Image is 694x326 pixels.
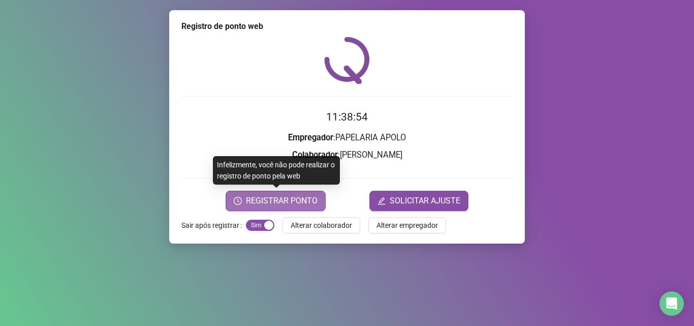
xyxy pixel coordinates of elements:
[377,197,386,205] span: edit
[659,291,684,316] div: Open Intercom Messenger
[376,220,438,231] span: Alterar empregador
[213,156,340,185] div: Infelizmente, você não pode realizar o registro de ponto pela web
[282,217,360,233] button: Alterar colaborador
[292,150,338,160] strong: Colaborador
[234,197,242,205] span: clock-circle
[326,111,368,123] time: 11:38:54
[368,217,446,233] button: Alterar empregador
[246,195,318,207] span: REGISTRAR PONTO
[369,191,468,211] button: editSOLICITAR AJUSTE
[324,37,370,84] img: QRPoint
[390,195,460,207] span: SOLICITAR AJUSTE
[181,20,513,33] div: Registro de ponto web
[291,220,352,231] span: Alterar colaborador
[181,149,513,162] h3: : [PERSON_NAME]
[288,133,333,142] strong: Empregador
[226,191,326,211] button: REGISTRAR PONTO
[181,217,246,233] label: Sair após registrar
[181,131,513,144] h3: : PAPELARIA APOLO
